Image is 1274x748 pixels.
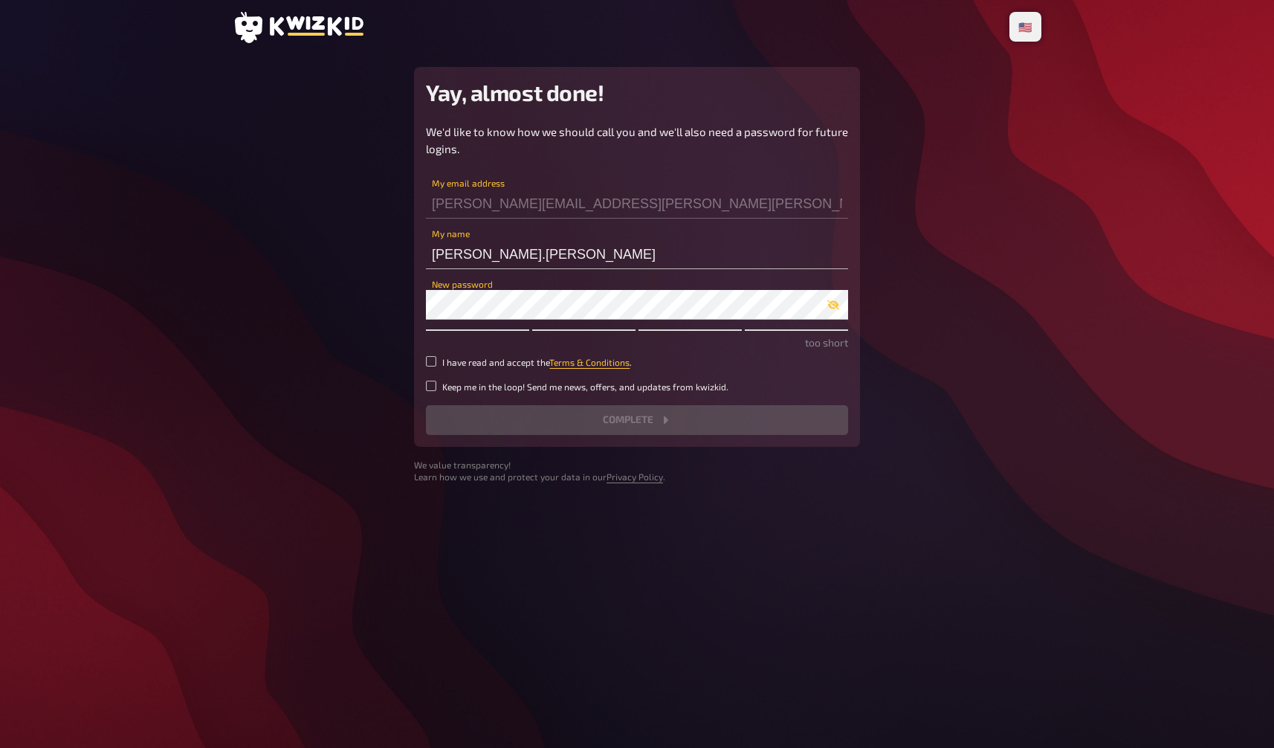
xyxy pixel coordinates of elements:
input: My email address [426,189,848,219]
p: We'd like to know how we should call you and we'll also need a password for future logins. [426,123,848,157]
small: I have read and accept the . [442,356,632,369]
h2: Yay, almost done! [426,79,848,106]
button: Complete [426,405,848,435]
small: We value transparency! Learn how we use and protect your data in our . [414,459,860,484]
input: My name [426,239,848,269]
li: 🇺🇸 [1012,15,1038,39]
small: Keep me in the loop! Send me news, offers, and updates from kwizkid. [442,381,728,393]
p: too short [426,335,848,350]
a: Terms & Conditions [549,357,630,367]
a: Privacy Policy [607,471,663,482]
